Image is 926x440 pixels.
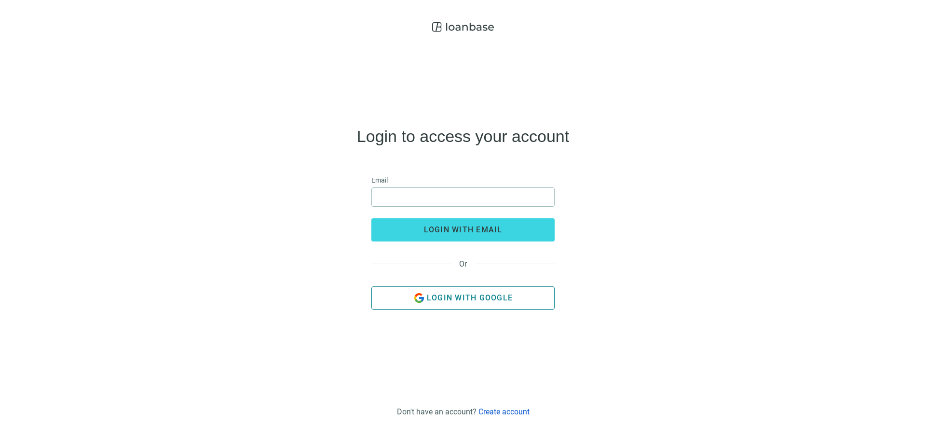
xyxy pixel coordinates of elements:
[357,128,569,144] h4: Login to access your account
[397,407,530,416] div: Don't have an account?
[371,175,388,185] span: Email
[371,286,555,310] button: Login with Google
[451,259,475,269] span: Or
[427,293,513,302] span: Login with Google
[478,407,530,416] a: Create account
[424,225,503,234] span: login with email
[371,218,555,241] button: login with email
